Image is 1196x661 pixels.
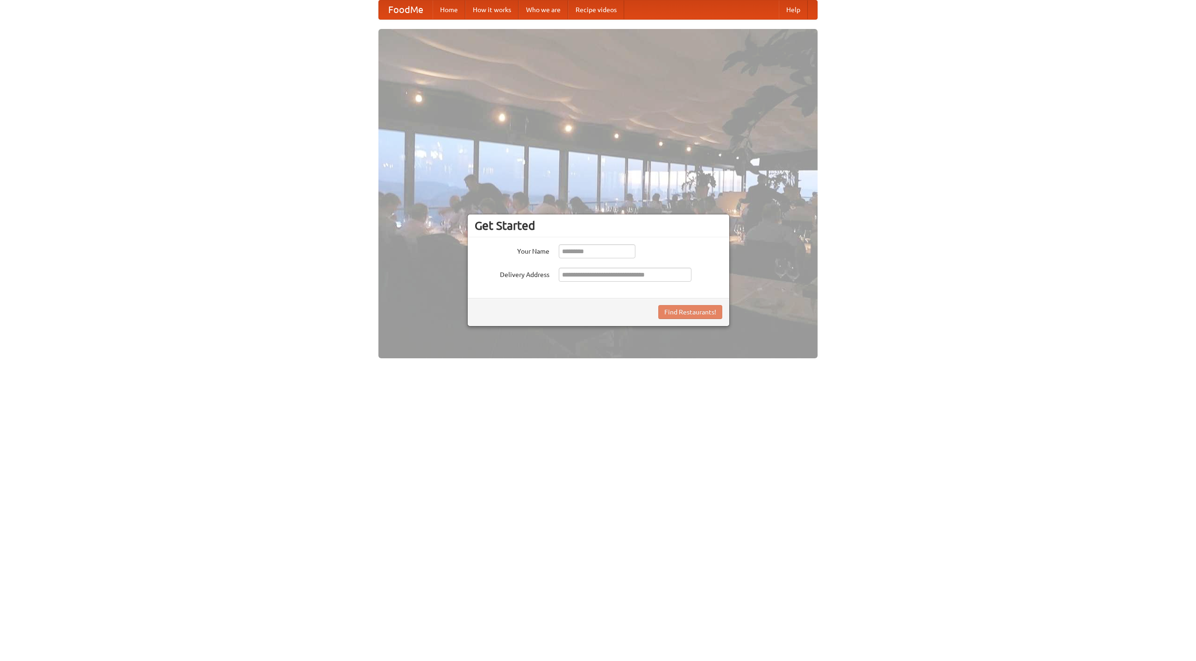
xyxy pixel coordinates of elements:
a: How it works [465,0,519,19]
label: Your Name [475,244,549,256]
label: Delivery Address [475,268,549,279]
button: Find Restaurants! [658,305,722,319]
a: Recipe videos [568,0,624,19]
a: FoodMe [379,0,433,19]
h3: Get Started [475,219,722,233]
a: Help [779,0,808,19]
a: Home [433,0,465,19]
a: Who we are [519,0,568,19]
